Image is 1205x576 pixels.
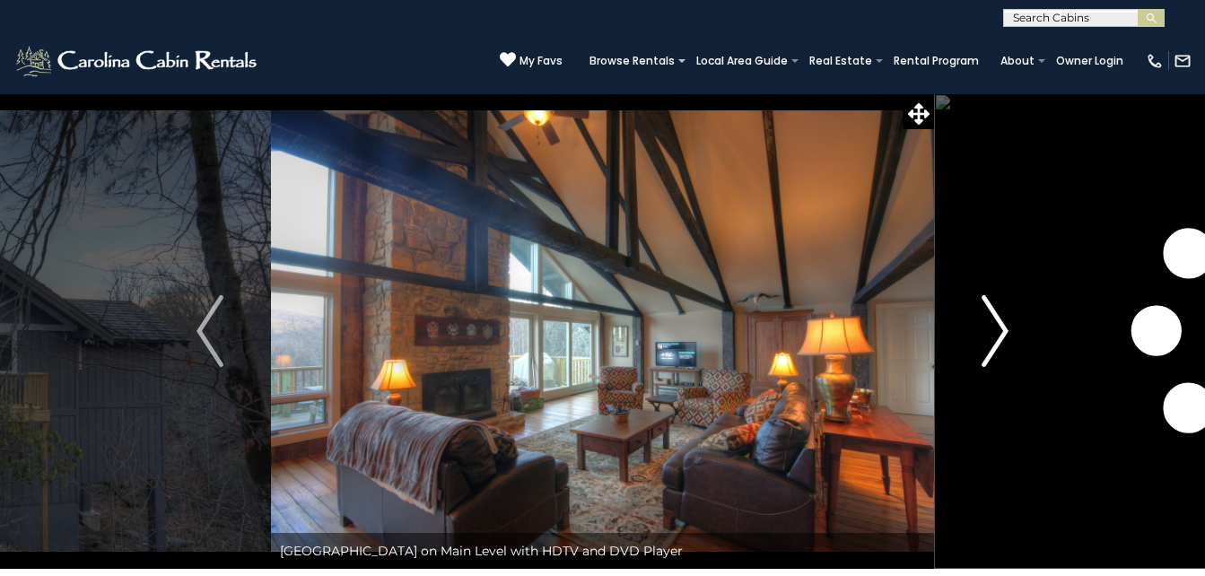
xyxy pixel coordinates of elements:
[1047,48,1132,74] a: Owner Login
[13,43,262,79] img: White-1-2.png
[520,53,563,69] span: My Favs
[687,48,797,74] a: Local Area Guide
[149,93,271,569] button: Previous
[991,48,1043,74] a: About
[1146,52,1164,70] img: phone-regular-white.png
[982,295,1009,367] img: arrow
[581,48,684,74] a: Browse Rentals
[934,93,1056,569] button: Next
[885,48,988,74] a: Rental Program
[1174,52,1192,70] img: mail-regular-white.png
[500,51,563,70] a: My Favs
[271,533,934,569] div: [GEOGRAPHIC_DATA] on Main Level with HDTV and DVD Player
[800,48,881,74] a: Real Estate
[196,295,223,367] img: arrow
